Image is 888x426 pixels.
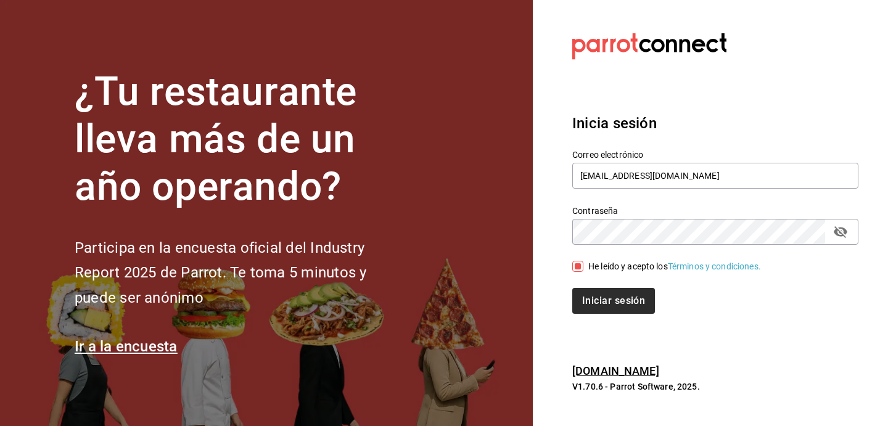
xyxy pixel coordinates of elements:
[572,163,858,189] input: Ingresa tu correo electrónico
[572,112,858,134] h3: Inicia sesión
[75,236,408,311] h2: Participa en la encuesta oficial del Industry Report 2025 de Parrot. Te toma 5 minutos y puede se...
[668,261,761,271] a: Términos y condiciones.
[572,380,858,393] p: V1.70.6 - Parrot Software, 2025.
[572,150,858,159] label: Correo electrónico
[830,221,851,242] button: passwordField
[572,288,655,314] button: Iniciar sesión
[75,338,178,355] a: Ir a la encuesta
[588,260,761,273] div: He leído y acepto los
[572,364,659,377] a: [DOMAIN_NAME]
[572,207,858,215] label: Contraseña
[75,68,408,210] h1: ¿Tu restaurante lleva más de un año operando?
